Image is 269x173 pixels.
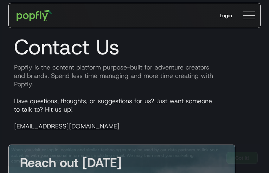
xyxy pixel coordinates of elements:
[66,158,75,164] a: here
[8,97,261,131] p: Have questions, thoughts, or suggestions for us? Just want someone to talk to? Hit us up!
[11,147,221,164] div: When you visit or log in, cookies and similar technologies may be used by our data partners to li...
[14,122,120,131] a: [EMAIL_ADDRESS][DOMAIN_NAME]
[8,63,261,88] p: Popfly is the content platform purpose-built for adventure creators and brands. Spend less time m...
[8,34,261,60] h1: Contact Us
[226,152,258,164] a: Got It!
[214,6,238,25] a: Login
[12,5,57,26] a: home
[220,12,232,19] div: Login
